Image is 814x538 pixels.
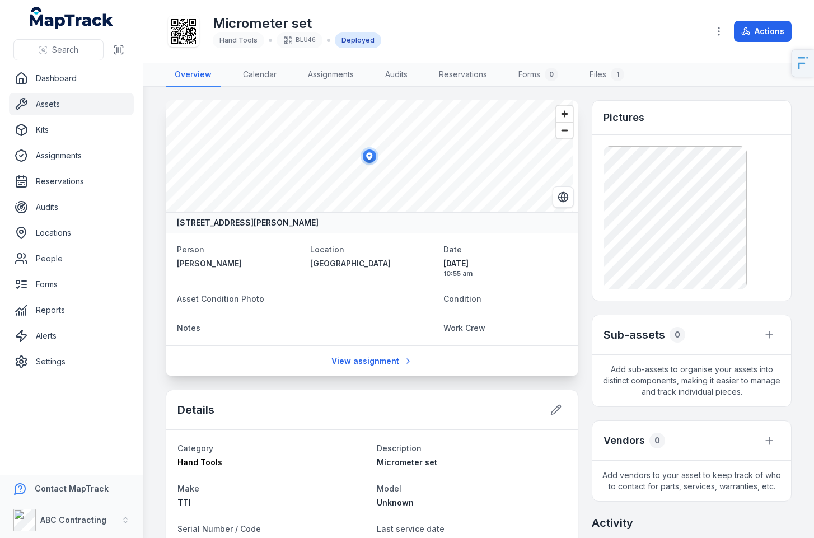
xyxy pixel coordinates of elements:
div: 1 [611,68,624,81]
a: People [9,247,134,270]
span: Search [52,44,78,55]
button: Actions [734,21,792,42]
span: Asset Condition Photo [177,294,264,303]
div: 0 [649,433,665,448]
a: Reservations [430,63,496,87]
a: Reservations [9,170,134,193]
span: Description [377,443,422,453]
a: Locations [9,222,134,244]
span: Last service date [377,524,445,534]
h2: Activity [592,515,633,531]
a: Reports [9,299,134,321]
a: Audits [9,196,134,218]
a: Assets [9,93,134,115]
span: Condition [443,294,481,303]
a: Forms0 [509,63,567,87]
button: Search [13,39,104,60]
span: Hand Tools [219,36,258,44]
button: Zoom in [556,106,573,122]
span: Location [310,245,344,254]
span: Person [177,245,204,254]
div: BLU46 [277,32,322,48]
span: Model [377,484,401,493]
span: Date [443,245,462,254]
h2: Details [177,402,214,418]
div: 0 [545,68,558,81]
a: MapTrack [30,7,114,29]
span: [DATE] [443,258,568,269]
strong: [STREET_ADDRESS][PERSON_NAME] [177,217,319,228]
span: Micrometer set [377,457,437,467]
div: 0 [670,327,685,343]
h3: Pictures [604,110,644,125]
button: Zoom out [556,122,573,138]
span: Add sub-assets to organise your assets into distinct components, making it easier to manage and t... [592,355,791,406]
a: Calendar [234,63,286,87]
a: Assignments [299,63,363,87]
span: 10:55 am [443,269,568,278]
a: Kits [9,119,134,141]
button: Switch to Satellite View [553,186,574,208]
h3: Vendors [604,433,645,448]
span: Unknown [377,498,414,507]
a: Files1 [581,63,633,87]
a: [PERSON_NAME] [177,258,301,269]
span: [GEOGRAPHIC_DATA] [310,259,391,268]
h2: Sub-assets [604,327,665,343]
span: Add vendors to your asset to keep track of who to contact for parts, services, warranties, etc. [592,461,791,501]
a: Overview [166,63,221,87]
span: TTI [177,498,191,507]
canvas: Map [166,100,573,212]
span: Category [177,443,213,453]
a: Assignments [9,144,134,167]
strong: ABC Contracting [40,515,106,525]
span: Notes [177,323,200,333]
a: Settings [9,350,134,373]
span: Serial Number / Code [177,524,261,534]
a: Forms [9,273,134,296]
h1: Micrometer set [213,15,381,32]
span: Make [177,484,199,493]
a: View assignment [324,350,420,372]
a: Dashboard [9,67,134,90]
a: Audits [376,63,417,87]
a: Alerts [9,325,134,347]
a: [GEOGRAPHIC_DATA] [310,258,434,269]
span: Work Crew [443,323,485,333]
strong: Contact MapTrack [35,484,109,493]
div: Deployed [335,32,381,48]
span: Hand Tools [177,457,222,467]
time: 15/05/2025, 10:55:51 am [443,258,568,278]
